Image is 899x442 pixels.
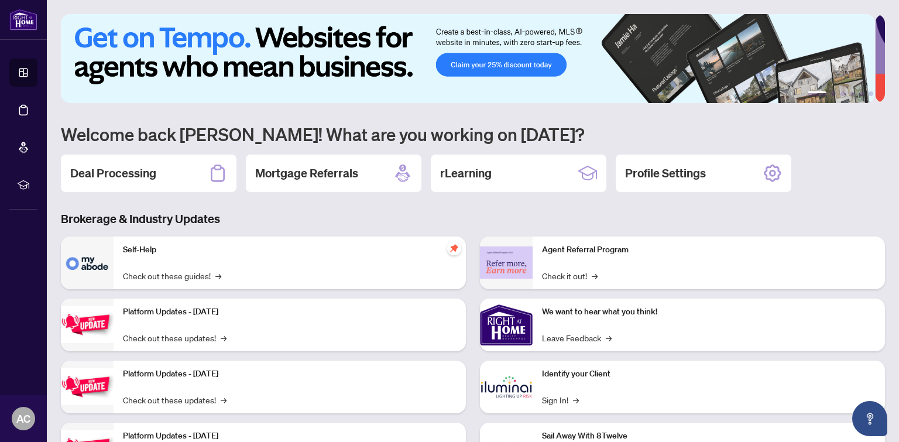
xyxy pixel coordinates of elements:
h2: Mortgage Referrals [255,165,358,181]
button: 2 [831,91,836,96]
button: 4 [850,91,855,96]
img: Self-Help [61,237,114,289]
img: We want to hear what you think! [480,299,533,351]
img: Identify your Client [480,361,533,413]
h1: Welcome back [PERSON_NAME]! What are you working on [DATE]? [61,123,885,145]
span: → [592,269,598,282]
a: Check out these guides!→ [123,269,221,282]
h2: rLearning [440,165,492,181]
h2: Deal Processing [70,165,156,181]
button: 6 [869,91,873,96]
a: Check it out!→ [542,269,598,282]
p: We want to hear what you think! [542,306,876,318]
p: Platform Updates - [DATE] [123,368,457,381]
img: Platform Updates - July 8, 2025 [61,368,114,405]
a: Check out these updates!→ [123,393,227,406]
a: Check out these updates!→ [123,331,227,344]
span: → [606,331,612,344]
img: Slide 0 [61,14,875,103]
a: Sign In!→ [542,393,579,406]
span: → [215,269,221,282]
h3: Brokerage & Industry Updates [61,211,885,227]
span: → [573,393,579,406]
button: Open asap [852,401,887,436]
img: Platform Updates - July 21, 2025 [61,306,114,343]
a: Leave Feedback→ [542,331,612,344]
span: → [221,331,227,344]
p: Agent Referral Program [542,244,876,256]
p: Identify your Client [542,368,876,381]
h2: Profile Settings [625,165,706,181]
img: Agent Referral Program [480,246,533,279]
span: AC [16,410,30,427]
span: → [221,393,227,406]
button: 3 [840,91,845,96]
p: Platform Updates - [DATE] [123,306,457,318]
img: logo [9,9,37,30]
span: pushpin [447,241,461,255]
p: Self-Help [123,244,457,256]
button: 5 [859,91,864,96]
button: 1 [808,91,826,96]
